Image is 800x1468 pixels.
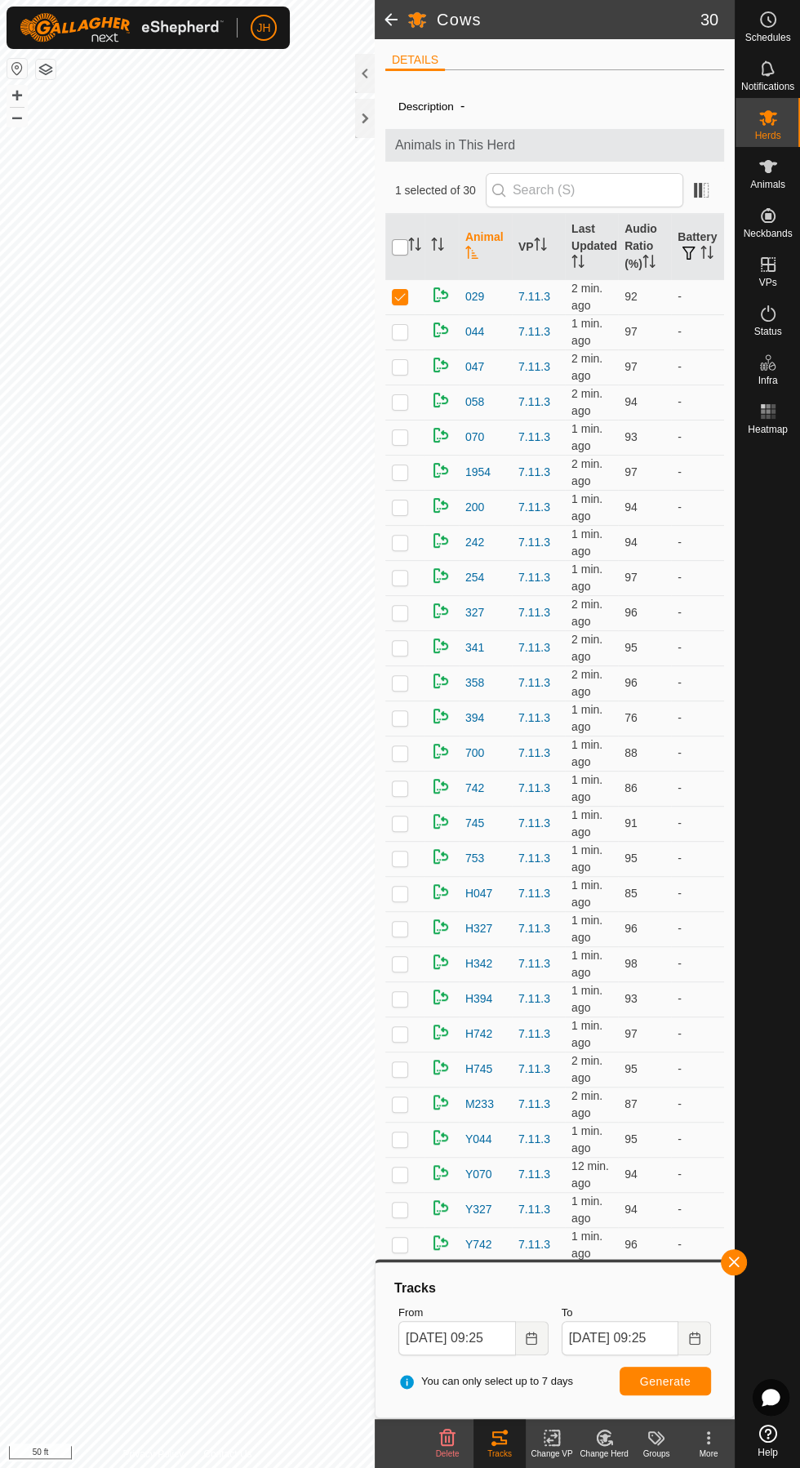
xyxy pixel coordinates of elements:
[518,852,550,865] a: 7.11.3
[431,496,451,515] img: returning on
[473,1448,526,1460] div: Tracks
[624,430,638,443] span: 93
[571,1019,602,1049] span: Aug 14, 2025, 9:23 AM
[571,843,602,874] span: Aug 14, 2025, 9:23 AM
[571,1124,602,1154] span: Aug 14, 2025, 9:23 AM
[624,1168,638,1181] span: 94
[671,1122,724,1157] td: -
[465,429,484,446] span: 070
[431,812,451,831] img: returning on
[465,288,484,305] span: 029
[571,773,602,803] span: Aug 14, 2025, 9:23 AM
[431,776,451,796] img: returning on
[465,1131,492,1148] span: Y044
[465,1061,492,1078] span: H745
[624,1203,638,1216] span: 94
[534,240,547,253] p-sorticon: Activate to sort
[571,492,602,523] span: Aug 14, 2025, 9:23 AM
[465,710,484,727] span: 394
[431,917,451,936] img: returning on
[571,1194,602,1225] span: Aug 14, 2025, 9:23 AM
[671,560,724,595] td: -
[671,771,724,806] td: -
[571,984,602,1014] span: Aug 14, 2025, 9:23 AM
[624,1097,638,1110] span: 87
[431,460,451,480] img: returning on
[395,182,486,199] span: 1 selected of 30
[743,229,792,238] span: Neckbands
[431,1022,451,1042] img: returning on
[624,325,638,338] span: 97
[571,879,602,909] span: Aug 14, 2025, 9:23 AM
[431,425,451,445] img: returning on
[671,420,724,455] td: -
[624,746,638,759] span: 88
[431,952,451,972] img: returning on
[671,946,724,981] td: -
[671,595,724,630] td: -
[36,60,56,79] button: Map Layers
[741,82,794,91] span: Notifications
[518,746,550,759] a: 7.11.3
[754,131,780,140] span: Herds
[431,706,451,726] img: returning on
[671,455,724,490] td: -
[562,1305,712,1321] label: To
[571,1230,602,1260] span: Aug 14, 2025, 9:23 AM
[518,571,550,584] a: 7.11.3
[671,1227,724,1262] td: -
[465,780,484,797] span: 742
[392,1279,718,1298] div: Tracks
[624,676,638,689] span: 96
[518,1097,550,1110] a: 7.11.3
[571,387,602,417] span: Aug 14, 2025, 9:22 AM
[624,571,638,584] span: 97
[700,248,713,261] p-sorticon: Activate to sort
[671,981,724,1016] td: -
[431,847,451,866] img: returning on
[624,711,638,724] span: 76
[748,425,788,434] span: Heatmap
[518,606,550,619] a: 7.11.3
[203,1447,251,1461] a: Contact Us
[518,1203,550,1216] a: 7.11.3
[256,20,270,37] span: JH
[518,395,550,408] a: 7.11.3
[465,1201,492,1218] span: Y327
[431,1057,451,1077] img: returning on
[671,1087,724,1122] td: -
[465,464,491,481] span: 1954
[431,1128,451,1147] img: returning on
[571,1089,602,1119] span: Aug 14, 2025, 9:22 AM
[750,180,785,189] span: Animals
[431,1198,451,1217] img: returning on
[436,1449,460,1458] span: Delete
[465,885,492,902] span: H047
[624,290,638,303] span: 92
[465,990,492,1008] span: H394
[671,349,724,385] td: -
[671,1157,724,1192] td: -
[744,33,790,42] span: Schedules
[758,376,777,385] span: Infra
[431,601,451,621] img: returning on
[571,527,602,558] span: Aug 14, 2025, 9:23 AM
[465,1166,492,1183] span: Y070
[7,107,27,127] button: –
[624,957,638,970] span: 98
[431,566,451,585] img: returning on
[431,531,451,550] img: returning on
[518,992,550,1005] a: 7.11.3
[578,1448,630,1460] div: Change Herd
[518,325,550,338] a: 7.11.3
[518,922,550,935] a: 7.11.3
[431,987,451,1007] img: returning on
[526,1448,578,1460] div: Change VP
[671,279,724,314] td: -
[624,852,638,865] span: 95
[7,86,27,105] button: +
[571,457,602,487] span: Aug 14, 2025, 9:22 AM
[512,214,565,280] th: VP
[624,922,638,935] span: 96
[630,1448,682,1460] div: Groups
